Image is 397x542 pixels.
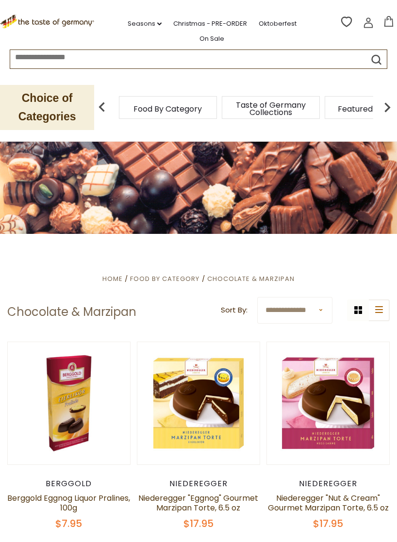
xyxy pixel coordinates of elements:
[378,98,397,117] img: next arrow
[221,304,248,316] label: Sort By:
[183,517,214,530] span: $17.95
[199,33,224,44] a: On Sale
[8,342,130,464] img: Berggold Eierlikoer Praline
[130,274,199,283] a: Food By Category
[102,274,123,283] a: Home
[207,274,295,283] a: Chocolate & Marzipan
[259,18,297,29] a: Oktoberfest
[55,517,82,530] span: $7.95
[232,101,310,116] a: Taste of Germany Collections
[313,517,343,530] span: $17.95
[137,479,260,489] div: Niederegger
[7,305,136,319] h1: Chocolate & Marzipan
[92,98,112,117] img: previous arrow
[128,18,162,29] a: Seasons
[173,18,247,29] a: Christmas - PRE-ORDER
[7,479,131,489] div: Berggold
[267,342,389,464] img: Niederegger Nut & Cream Marzipan Torte
[133,105,202,113] a: Food By Category
[266,479,390,489] div: Niederegger
[137,342,260,464] img: Niederegger Eggnog Marzipan Torte
[7,493,130,513] a: Berggold Eggnog Liquor Pralines, 100g
[268,493,389,513] a: Niederegger "Nut & Cream" Gourmet Marzipan Torte, 6.5 oz
[138,493,258,513] a: Niederegger "Eggnog" Gourmet Marzipan Torte, 6.5 oz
